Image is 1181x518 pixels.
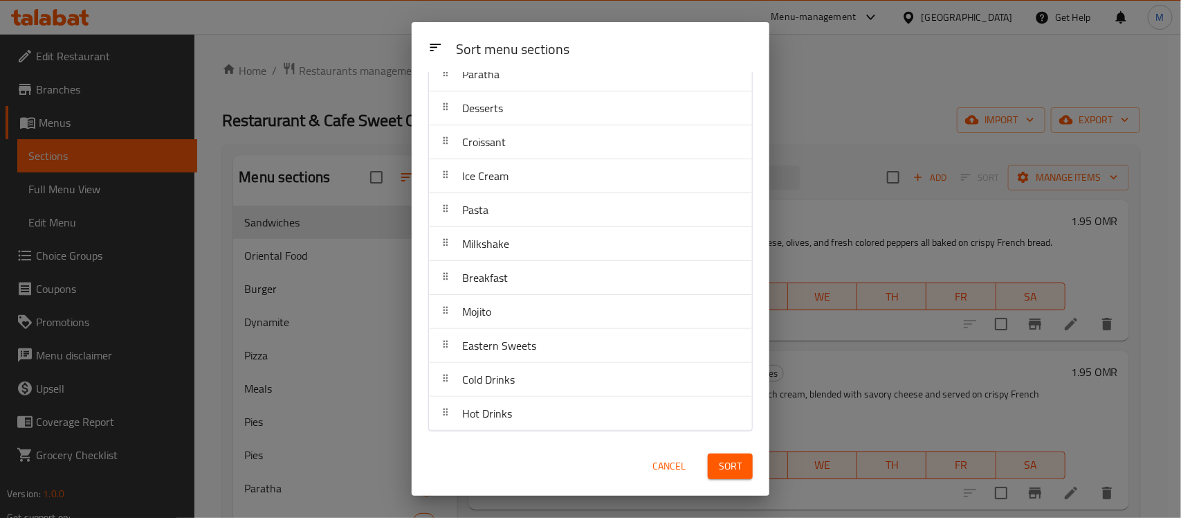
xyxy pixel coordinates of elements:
span: Cold Drinks [462,369,515,390]
span: Pasta [462,199,488,220]
span: Sort [719,458,742,475]
div: Hot Drinks [429,397,752,431]
span: Mojito [462,301,491,322]
div: Mojito [429,295,752,329]
div: Pasta [429,193,752,227]
div: Desserts [429,91,752,125]
div: Breakfast [429,261,752,295]
div: Cold Drinks [429,363,752,397]
span: Ice Cream [462,166,509,186]
span: Cancel [652,458,686,475]
div: Milkshake [429,227,752,261]
span: Eastern Sweets [462,335,536,356]
span: Croissant [462,132,506,152]
span: Breakfast [462,267,508,288]
div: Croissant [429,125,752,159]
div: Paratha [429,57,752,91]
button: Sort [708,454,753,479]
div: Sort menu sections [450,35,758,66]
button: Cancel [647,454,691,479]
span: Desserts [462,98,503,118]
span: Paratha [462,64,500,84]
div: Ice Cream [429,159,752,193]
span: Milkshake [462,233,509,254]
div: Eastern Sweets [429,329,752,363]
span: Hot Drinks [462,403,512,424]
